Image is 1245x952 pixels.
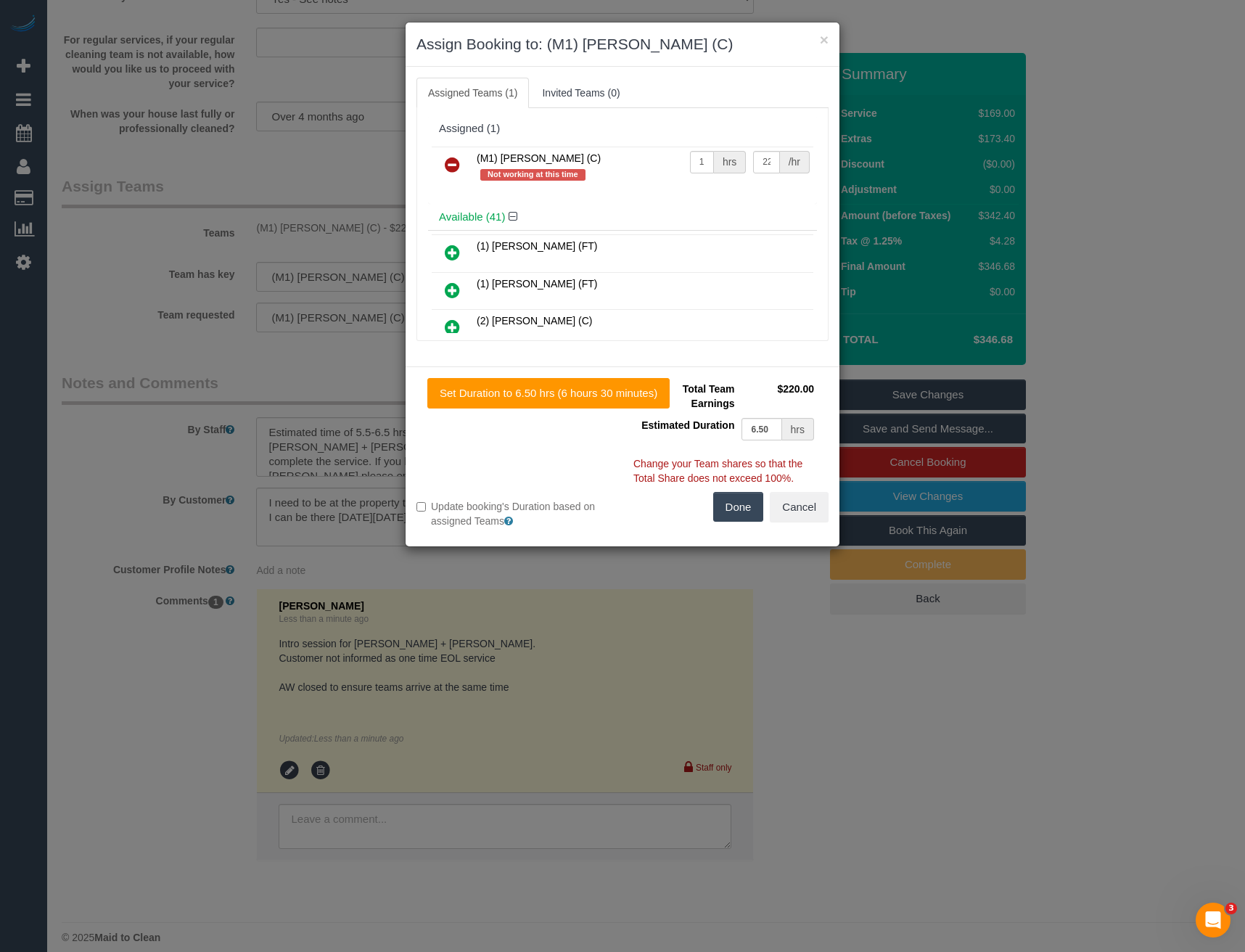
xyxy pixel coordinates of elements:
span: 3 [1225,903,1237,914]
a: Invited Teams (0) [530,78,631,108]
div: Assigned (1) [439,123,806,135]
button: Done [713,492,764,522]
h4: Available (41) [439,211,806,223]
span: (M1) [PERSON_NAME] (C) [477,152,601,164]
span: Not working at this time [480,169,585,181]
div: /hr [780,151,810,173]
input: Update booking's Duration based on assigned Teams [416,502,426,512]
span: (1) [PERSON_NAME] (FT) [477,240,597,252]
h3: Assign Booking to: (M1) [PERSON_NAME] (C) [416,33,829,55]
button: × [820,32,829,47]
button: Cancel [770,492,829,522]
label: Update booking's Duration based on assigned Teams [416,499,612,528]
td: Total Team Earnings [633,378,738,414]
a: Assigned Teams (1) [416,78,529,108]
td: $220.00 [738,378,818,414]
button: Set Duration to 6.50 hrs (6 hours 30 minutes) [427,378,670,409]
span: (2) [PERSON_NAME] (C) [477,315,592,327]
div: hrs [714,151,746,173]
span: (1) [PERSON_NAME] (FT) [477,278,597,290]
iframe: Intercom live chat [1196,903,1230,937]
div: hrs [782,418,814,440]
span: Estimated Duration [641,419,734,431]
